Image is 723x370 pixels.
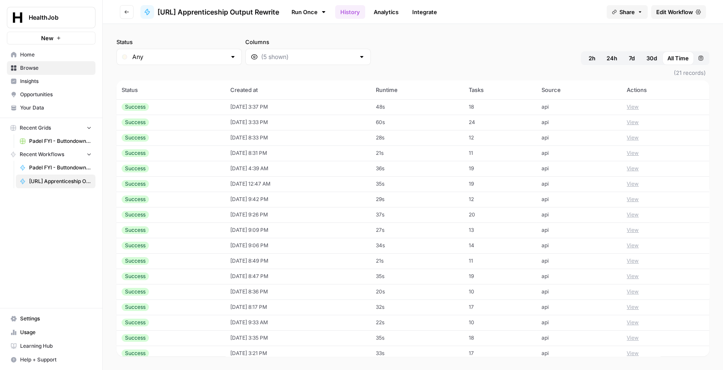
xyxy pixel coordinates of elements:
[464,80,536,99] th: Tasks
[20,77,92,85] span: Insights
[20,64,92,72] span: Browse
[20,342,92,350] span: Learning Hub
[371,207,463,222] td: 37s
[464,315,536,330] td: 10
[7,339,95,353] a: Learning Hub
[627,272,639,280] button: View
[371,99,463,115] td: 48s
[464,238,536,253] td: 14
[122,334,149,342] div: Success
[536,80,622,99] th: Source
[607,54,617,62] span: 24h
[7,101,95,115] a: Your Data
[20,51,92,59] span: Home
[7,32,95,44] button: New
[371,269,463,284] td: 35s
[627,211,639,219] button: View
[371,176,463,192] td: 35s
[536,222,622,238] td: api
[536,192,622,207] td: api
[536,346,622,361] td: api
[464,161,536,176] td: 19
[7,88,95,101] a: Opportunities
[371,346,463,361] td: 33s
[7,353,95,367] button: Help + Support
[245,38,371,46] label: Columns
[627,319,639,326] button: View
[122,103,149,111] div: Success
[225,130,371,145] td: [DATE] 8:33 PM
[116,80,225,99] th: Status
[627,165,639,172] button: View
[536,115,622,130] td: api
[536,207,622,222] td: api
[225,99,371,115] td: [DATE] 3:37 PM
[20,315,92,323] span: Settings
[7,148,95,161] button: Recent Workflows
[464,99,536,115] td: 18
[464,115,536,130] td: 24
[407,5,442,19] a: Integrate
[371,192,463,207] td: 29s
[122,288,149,296] div: Success
[536,238,622,253] td: api
[536,161,622,176] td: api
[225,115,371,130] td: [DATE] 3:33 PM
[225,346,371,361] td: [DATE] 3:21 PM
[627,149,639,157] button: View
[536,330,622,346] td: api
[536,176,622,192] td: api
[583,51,601,65] button: 2h
[464,299,536,315] td: 17
[627,180,639,188] button: View
[122,319,149,326] div: Success
[10,10,25,25] img: HealthJob Logo
[16,175,95,188] a: [URL] Apprenticeship Output Rewrite
[225,207,371,222] td: [DATE] 9:26 PM
[536,99,622,115] td: api
[627,257,639,265] button: View
[225,238,371,253] td: [DATE] 9:06 PM
[122,303,149,311] div: Success
[225,269,371,284] td: [DATE] 8:47 PM
[371,161,463,176] td: 36s
[371,253,463,269] td: 21s
[464,207,536,222] td: 20
[7,7,95,28] button: Workspace: HealthJob
[464,253,536,269] td: 11
[29,178,92,185] span: [URL] Apprenticeship Output Rewrite
[122,257,149,265] div: Success
[627,134,639,142] button: View
[16,161,95,175] a: Padel FYI - Buttondown -Newsletter Generation
[7,61,95,75] a: Browse
[225,161,371,176] td: [DATE] 4:39 AM
[225,192,371,207] td: [DATE] 9:42 PM
[371,115,463,130] td: 60s
[20,124,51,132] span: Recent Grids
[622,80,709,99] th: Actions
[132,53,226,61] input: Any
[646,54,657,62] span: 30d
[371,299,463,315] td: 32s
[536,269,622,284] td: api
[225,330,371,346] td: [DATE] 3:35 PM
[369,5,404,19] a: Analytics
[464,269,536,284] td: 19
[371,238,463,253] td: 34s
[371,80,463,99] th: Runtime
[225,222,371,238] td: [DATE] 9:09 PM
[29,13,80,22] span: HealthJob
[7,121,95,134] button: Recent Grids
[7,326,95,339] a: Usage
[627,195,639,203] button: View
[627,226,639,234] button: View
[116,65,709,80] span: (21 records)
[122,149,149,157] div: Success
[122,165,149,172] div: Success
[122,118,149,126] div: Success
[225,315,371,330] td: [DATE] 9:33 AM
[7,74,95,88] a: Insights
[589,54,595,62] span: 2h
[20,104,92,112] span: Your Data
[225,80,371,99] th: Created at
